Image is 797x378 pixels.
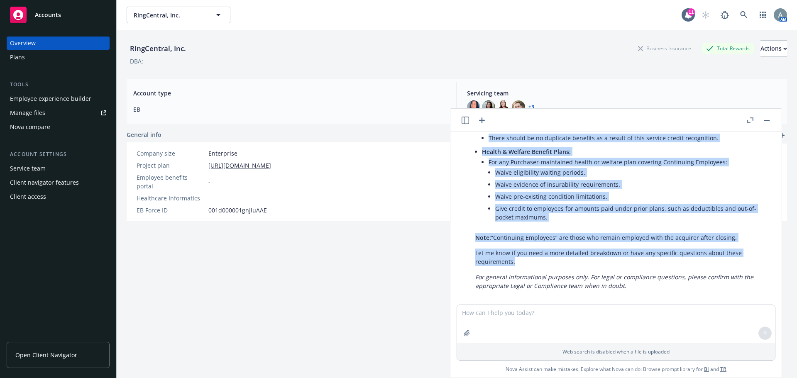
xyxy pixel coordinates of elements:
[475,234,491,241] span: Note:
[127,43,189,54] div: RingCentral, Inc.
[10,190,46,203] div: Client access
[15,351,77,359] span: Open Client Navigator
[10,106,45,119] div: Manage files
[495,202,763,223] li: Give credit to employees for amounts paid under prior plans, such as deductibles and out-of-pocke...
[634,43,695,54] div: Business Insurance
[760,40,787,57] button: Actions
[130,57,145,66] div: DBA: -
[208,194,210,202] span: -
[716,7,733,23] a: Report a Bug
[7,51,110,64] a: Plans
[512,100,525,114] img: photo
[10,37,36,50] div: Overview
[208,149,237,158] span: Enterprise
[720,366,726,373] a: TR
[137,149,205,158] div: Company size
[7,120,110,134] a: Nova compare
[10,162,46,175] div: Service team
[137,161,205,170] div: Project plan
[774,8,787,22] img: photo
[35,12,61,18] span: Accounts
[475,249,763,266] p: Let me know if you need a more detailed breakdown or have any specific questions about these requ...
[127,130,161,139] span: General info
[7,190,110,203] a: Client access
[697,7,714,23] a: Start snowing
[133,89,447,98] span: Account type
[7,37,110,50] a: Overview
[10,120,50,134] div: Nova compare
[704,366,709,373] a: BI
[134,11,205,20] span: RingCentral, Inc.
[482,148,571,156] span: Health & Welfare Benefit Plans:
[506,361,726,378] span: Nova Assist can make mistakes. Explore what Nova can do: Browse prompt library for and
[777,130,787,140] a: add
[7,150,110,159] div: Account settings
[10,51,25,64] div: Plans
[489,132,763,144] li: There should be no duplicate benefits as a result of this service credit recognition.
[702,43,754,54] div: Total Rewards
[495,166,763,178] li: Waive eligibility waiting periods.
[127,7,230,23] button: RingCentral, Inc.
[495,190,763,202] li: Waive pre-existing condition limitations.
[7,3,110,27] a: Accounts
[687,8,695,16] div: 11
[755,7,771,23] a: Switch app
[467,100,480,114] img: photo
[495,178,763,190] li: Waive evidence of insurability requirements.
[208,178,210,186] span: -
[482,100,495,114] img: photo
[137,206,205,215] div: EB Force ID
[7,106,110,119] a: Manage files
[462,348,770,355] p: Web search is disabled when a file is uploaded
[475,273,753,290] em: For general informational purposes only. For legal or compliance questions, please confirm with t...
[10,176,79,189] div: Client navigator features
[208,161,271,170] a: [URL][DOMAIN_NAME]
[133,105,447,114] span: EB
[760,41,787,56] div: Actions
[736,7,752,23] a: Search
[208,206,267,215] span: 001d000001gnJiuAAE
[475,233,763,242] p: “Continuing Employees” are those who remain employed with the acquirer after closing.
[137,173,205,190] div: Employee benefits portal
[467,89,780,98] span: Servicing team
[10,92,91,105] div: Employee experience builder
[7,176,110,189] a: Client navigator features
[489,156,763,225] li: For any Purchaser-maintained health or welfare plan covering Continuing Employees:
[528,105,534,110] a: +3
[7,162,110,175] a: Service team
[7,80,110,89] div: Tools
[497,100,510,114] img: photo
[7,92,110,105] a: Employee experience builder
[137,194,205,202] div: Healthcare Informatics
